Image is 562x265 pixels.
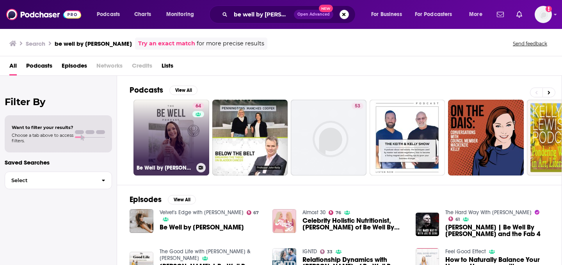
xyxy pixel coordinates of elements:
img: Podchaser - Follow, Share and Rate Podcasts [6,7,81,22]
a: Kelly Leveque | Be Well By Kelly and the Fab 4 [445,224,549,237]
a: 61 [448,217,460,221]
a: The Hard Way With Joe De Sena [445,209,532,216]
a: Be Well by Kelly Leveque [160,224,244,231]
span: Podcasts [97,9,120,20]
span: Be Well by [PERSON_NAME] [160,224,244,231]
button: open menu [464,8,492,21]
a: Try an exact match [138,39,195,48]
a: Episodes [62,59,87,75]
img: Kelly Leveque | Be Well By Kelly and the Fab 4 [416,213,439,236]
svg: Add a profile image [546,6,552,12]
span: Select [5,178,95,183]
a: Celebrity Holistic Nutritionist, Kelly LeVeque of Be Well By Kelly [302,217,406,231]
button: View All [169,86,197,95]
a: PodcastsView All [130,85,197,95]
a: Feel Good Effect [445,248,486,255]
a: Almost 30 [302,209,325,216]
span: 76 [336,211,341,215]
span: 67 [253,211,259,215]
span: Networks [96,59,123,75]
input: Search podcasts, credits, & more... [231,8,294,21]
a: 33 [320,249,333,254]
span: For Podcasters [415,9,452,20]
span: [PERSON_NAME] | Be Well By [PERSON_NAME] and the Fab 4 [445,224,549,237]
a: 53 [291,100,366,175]
div: Search podcasts, credits, & more... [217,5,363,23]
a: Show notifications dropdown [513,8,525,21]
img: Be Well by Kelly Leveque [130,209,153,233]
button: Open AdvancedNew [294,10,333,19]
span: New [319,5,333,12]
button: open menu [366,8,412,21]
span: Monitoring [166,9,194,20]
a: 76 [329,210,341,215]
span: More [469,9,482,20]
img: Celebrity Holistic Nutritionist, Kelly LeVeque of Be Well By Kelly [272,209,296,233]
span: 61 [455,218,460,221]
span: Choose a tab above to access filters. [12,132,73,143]
button: Show profile menu [535,6,552,23]
h3: Search [26,40,45,47]
button: open menu [410,8,464,21]
a: The Good Life with Stevie & Sazan [160,248,251,261]
button: open menu [161,8,204,21]
a: Lists [162,59,173,75]
span: Charts [134,9,151,20]
a: IGNTD [302,248,317,255]
span: Logged in as jennarohl [535,6,552,23]
span: Open Advanced [297,13,330,16]
span: Credits [132,59,152,75]
span: 53 [355,102,360,110]
span: 33 [327,250,333,254]
span: For Business [371,9,402,20]
span: 64 [196,102,201,110]
button: Send feedback [510,40,550,47]
img: User Profile [535,6,552,23]
a: EpisodesView All [130,195,196,204]
a: Show notifications dropdown [494,8,507,21]
button: Select [5,172,112,189]
h3: be well by [PERSON_NAME] [55,40,132,47]
h2: Episodes [130,195,162,204]
a: 67 [247,210,259,215]
a: All [9,59,17,75]
a: Velvet's Edge with Kelly Henderson [160,209,244,216]
button: open menu [91,8,130,21]
span: Celebrity Holistic Nutritionist, [PERSON_NAME] of Be Well By [PERSON_NAME] [302,217,406,231]
button: View All [168,195,196,204]
a: 64Be Well by [PERSON_NAME] [133,100,209,175]
a: 53 [352,103,363,109]
span: Want to filter your results? [12,125,73,130]
a: 64 [192,103,204,109]
a: Charts [129,8,156,21]
a: Podcasts [26,59,52,75]
p: Saved Searches [5,159,112,166]
h2: Filter By [5,96,112,107]
span: for more precise results [197,39,264,48]
h3: Be Well by [PERSON_NAME] [137,165,193,171]
h2: Podcasts [130,85,163,95]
